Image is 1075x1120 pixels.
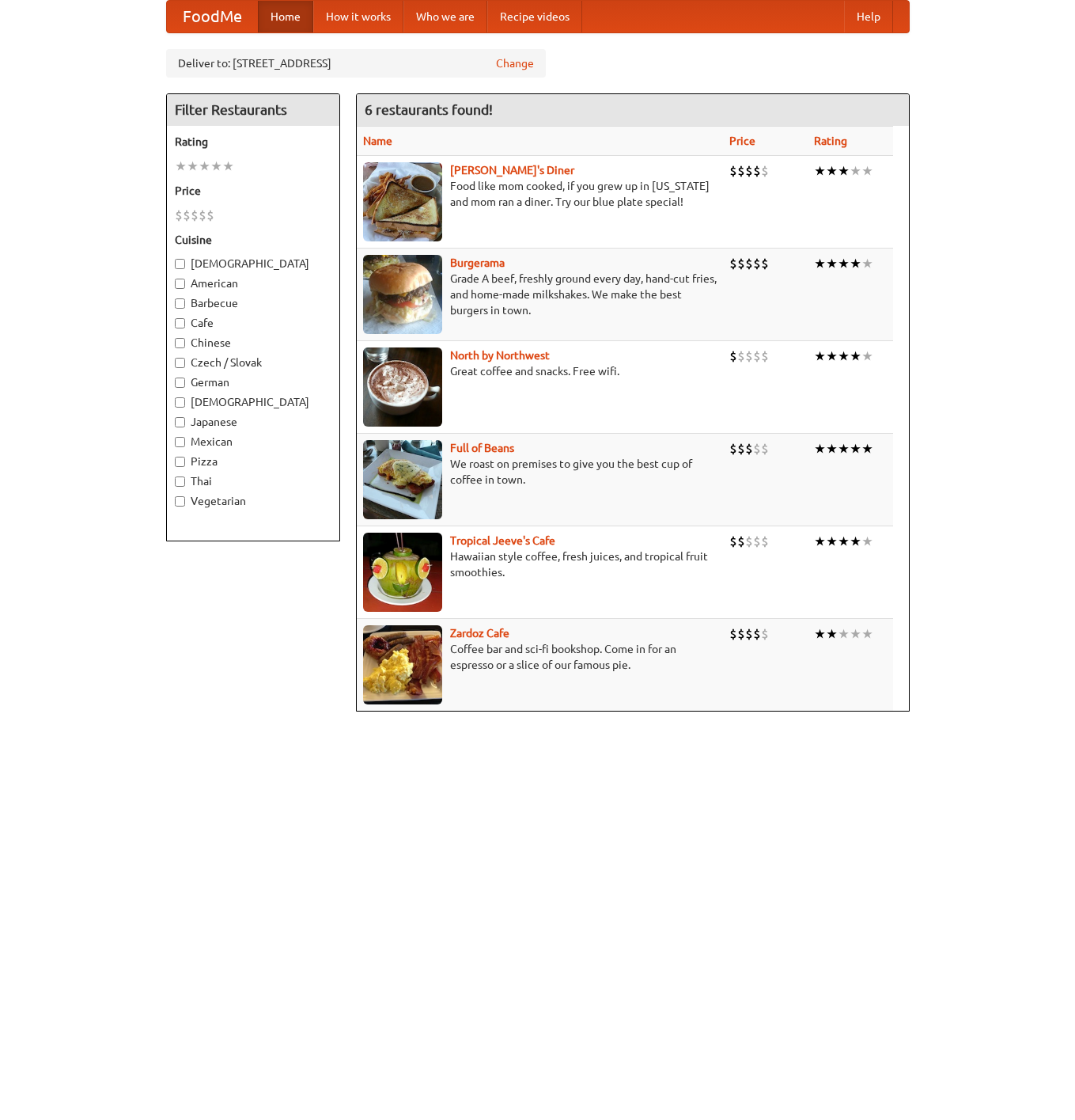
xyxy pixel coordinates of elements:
[737,347,745,365] li: $
[210,158,222,175] li: ★
[175,434,331,450] label: Mexican
[363,363,717,379] p: Great coffee and snacks. Free wifi.
[175,417,185,427] input: Japanese
[363,641,717,673] p: Coffee bar and sci-fi bookshop. Come in for an espresso or a slice of our famous pie.
[838,533,850,550] li: ★
[175,414,331,430] label: Japanese
[826,255,838,272] li: ★
[850,255,861,272] li: ★
[729,347,737,365] li: $
[222,158,234,175] li: ★
[814,255,826,272] li: ★
[187,158,199,175] li: ★
[175,355,331,370] label: Czech / Slovak
[861,625,873,643] li: ★
[450,442,514,454] a: Full of Beans
[175,275,331,291] label: American
[745,533,753,550] li: $
[167,94,339,126] h4: Filter Restaurants
[737,440,745,457] li: $
[313,1,403,32] a: How it works
[363,440,442,519] img: beans.jpg
[496,55,534,71] a: Change
[737,255,745,272] li: $
[175,335,331,351] label: Chinese
[850,625,861,643] li: ★
[175,338,185,348] input: Chinese
[258,1,313,32] a: Home
[487,1,582,32] a: Recipe videos
[175,358,185,368] input: Czech / Slovak
[206,207,214,224] li: $
[175,298,185,309] input: Barbecue
[175,437,185,447] input: Mexican
[175,496,185,507] input: Vegetarian
[363,135,392,147] a: Name
[826,440,838,457] li: ★
[814,625,826,643] li: ★
[838,347,850,365] li: ★
[729,135,755,147] a: Price
[861,440,873,457] li: ★
[363,347,442,427] img: north.jpg
[745,440,753,457] li: $
[450,627,509,640] a: Zardoz Cafe
[199,207,206,224] li: $
[826,533,838,550] li: ★
[753,162,761,180] li: $
[450,164,574,177] a: [PERSON_NAME]'s Diner
[403,1,487,32] a: Who we are
[745,162,753,180] li: $
[826,625,838,643] li: ★
[450,256,505,269] a: Burgerama
[183,207,191,224] li: $
[175,279,185,289] input: American
[166,49,546,78] div: Deliver to: [STREET_ADDRESS]
[191,207,199,224] li: $
[363,456,717,488] p: We roast on premises to give you the best cup of coffee in town.
[167,1,258,32] a: FoodMe
[175,207,183,224] li: $
[729,162,737,180] li: $
[745,625,753,643] li: $
[838,625,850,643] li: ★
[814,533,826,550] li: ★
[363,162,442,241] img: sallys.jpg
[861,347,873,365] li: ★
[175,473,331,489] label: Thai
[175,457,185,467] input: Pizza
[175,454,331,469] label: Pizza
[826,347,838,365] li: ★
[175,476,185,487] input: Thai
[753,255,761,272] li: $
[175,394,331,410] label: [DEMOGRAPHIC_DATA]
[753,625,761,643] li: $
[363,533,442,612] img: jeeves.jpg
[753,533,761,550] li: $
[753,347,761,365] li: $
[363,178,717,210] p: Food like mom cooked, if you grew up in [US_STATE] and mom ran a diner. Try our blue plate special!
[175,295,331,311] label: Barbecue
[729,533,737,550] li: $
[363,625,442,704] img: zardoz.jpg
[844,1,893,32] a: Help
[838,440,850,457] li: ★
[175,378,185,388] input: German
[838,162,850,180] li: ★
[729,440,737,457] li: $
[850,440,861,457] li: ★
[175,158,187,175] li: ★
[737,625,745,643] li: $
[850,347,861,365] li: ★
[745,347,753,365] li: $
[814,162,826,180] li: ★
[761,347,769,365] li: $
[363,271,717,318] p: Grade A beef, freshly ground every day, hand-cut fries, and home-made milkshakes. We make the bes...
[175,318,185,328] input: Cafe
[861,162,873,180] li: ★
[729,625,737,643] li: $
